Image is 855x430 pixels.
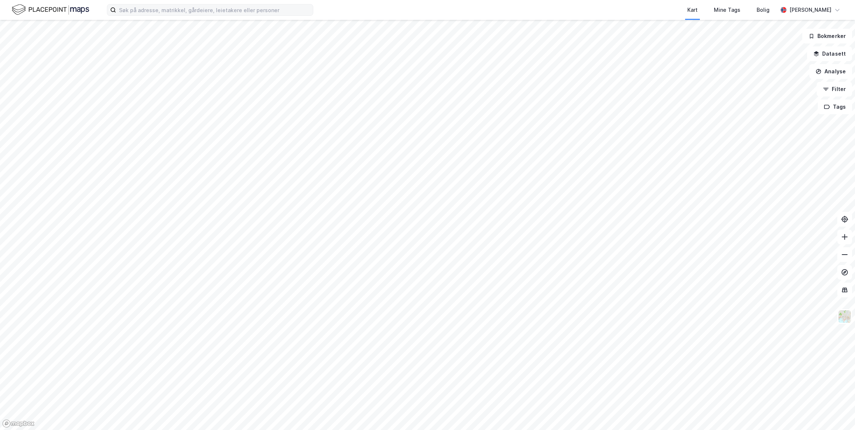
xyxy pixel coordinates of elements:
[818,395,855,430] div: Kontrollprogram for chat
[116,4,313,15] input: Søk på adresse, matrikkel, gårdeiere, leietakere eller personer
[789,6,831,14] div: [PERSON_NAME]
[687,6,698,14] div: Kart
[714,6,740,14] div: Mine Tags
[12,3,89,16] img: logo.f888ab2527a4732fd821a326f86c7f29.svg
[757,6,769,14] div: Bolig
[818,395,855,430] iframe: Chat Widget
